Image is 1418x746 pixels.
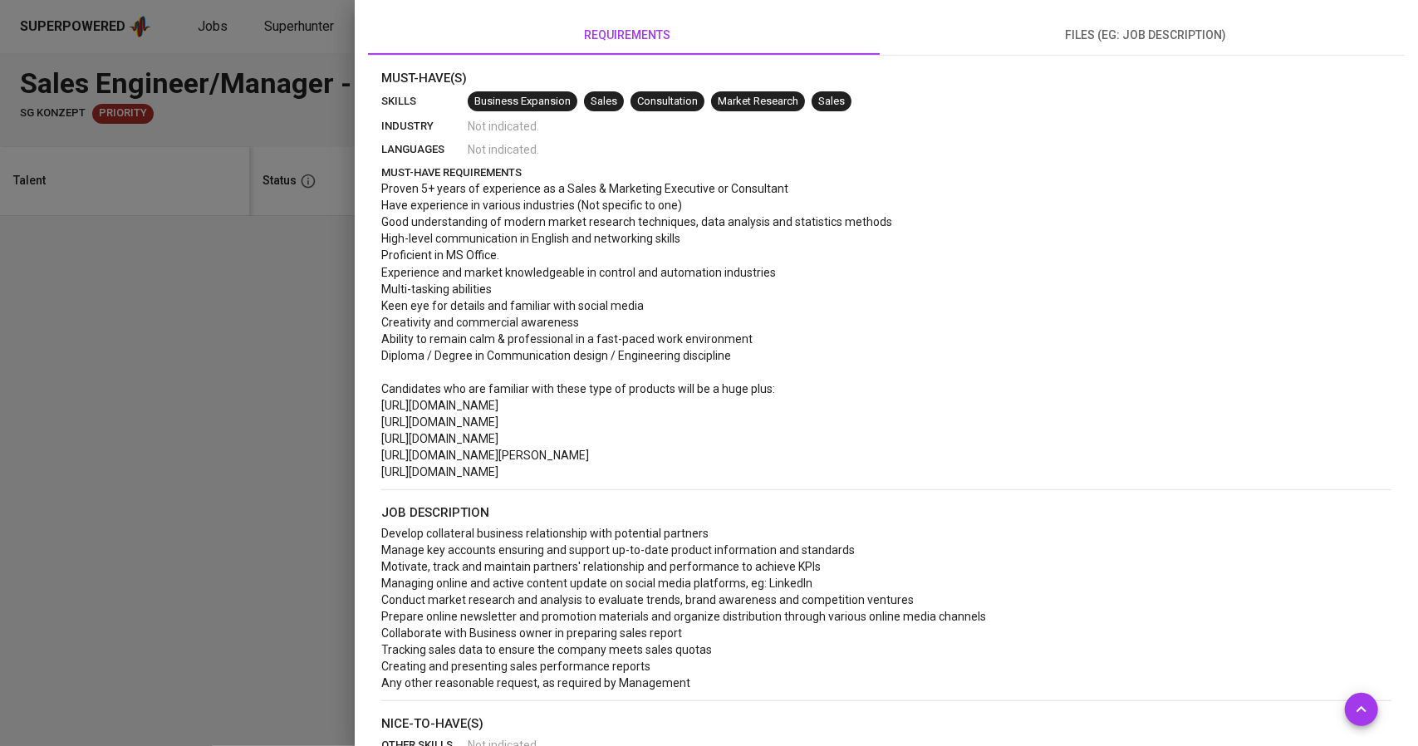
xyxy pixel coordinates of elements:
p: languages [381,141,468,158]
p: skills [381,93,468,110]
span: High-level communication in English and networking skills [381,232,680,245]
span: Candidates who are familiar with these type of products will be a huge plus: [381,382,775,395]
span: Sales [812,94,851,110]
span: [URL][DOMAIN_NAME] [381,432,498,445]
span: [URL][DOMAIN_NAME] [381,415,498,429]
span: [URL][DOMAIN_NAME][PERSON_NAME] [381,449,589,462]
span: Have experience in various industries (Not specific to one) [381,199,682,212]
span: Business Expansion [468,94,577,110]
span: requirements [378,25,876,46]
span: files (eg: job description) [896,25,1395,46]
span: Sales [584,94,624,110]
span: Not indicated . [468,118,539,135]
span: [URL][DOMAIN_NAME] [381,465,498,479]
span: Market Research [711,94,805,110]
p: Must-Have(s) [381,69,1391,88]
span: Not indicated . [468,141,539,158]
p: job description [381,503,1391,523]
span: Consultation [630,94,704,110]
span: Proficient in MS Office. [381,248,499,262]
span: Diploma / Degree in Communication design / Engineering discipline [381,349,731,362]
span: Experience and market knowledgeable in control and automation industries [381,266,776,279]
p: must-have requirements [381,164,1391,181]
p: industry [381,118,468,135]
span: Creativity and commercial awareness [381,316,579,329]
span: Keen eye for details and familiar with social media [381,299,644,312]
span: Develop collateral business relationship with potential partners Manage key accounts ensuring and... [381,527,986,690]
span: Ability to remain calm & professional in a fast-paced work environment [381,332,753,346]
span: [URL][DOMAIN_NAME] [381,399,498,412]
p: nice-to-have(s) [381,714,1391,734]
span: Good understanding of modern market research techniques, data analysis and statistics methods [381,215,892,228]
span: Multi-tasking abilities [381,282,492,296]
span: Proven 5+ years of experience as a Sales & Marketing Executive or Consultant [381,182,788,195]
